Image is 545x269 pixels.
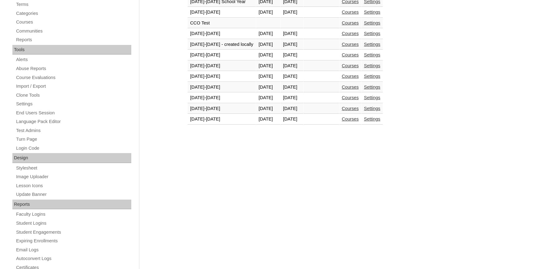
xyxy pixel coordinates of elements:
[15,191,131,198] a: Update Banner
[12,200,131,209] div: Reports
[364,74,380,79] a: Settings
[188,18,256,29] td: CCO Test
[281,61,303,71] td: [DATE]
[342,20,359,25] a: Courses
[342,42,359,47] a: Courses
[188,50,256,60] td: [DATE]-[DATE]
[15,18,131,26] a: Courses
[364,95,380,100] a: Settings
[188,61,256,71] td: [DATE]-[DATE]
[256,7,280,18] td: [DATE]
[15,1,131,8] a: Terms
[281,50,303,60] td: [DATE]
[15,255,131,262] a: Autoconvert Logs
[256,39,280,50] td: [DATE]
[342,106,359,111] a: Courses
[342,95,359,100] a: Courses
[15,135,131,143] a: Turn Page
[256,61,280,71] td: [DATE]
[15,109,131,117] a: End Users Session
[256,50,280,60] td: [DATE]
[364,63,380,68] a: Settings
[15,237,131,245] a: Expiring Enrollments
[15,56,131,64] a: Alerts
[281,71,303,82] td: [DATE]
[188,93,256,103] td: [DATE]-[DATE]
[256,104,280,114] td: [DATE]
[256,29,280,39] td: [DATE]
[188,114,256,125] td: [DATE]-[DATE]
[281,39,303,50] td: [DATE]
[15,246,131,254] a: Email Logs
[281,114,303,125] td: [DATE]
[15,118,131,126] a: Language Pack Editor
[12,45,131,55] div: Tools
[342,117,359,121] a: Courses
[15,210,131,218] a: Faculty Logins
[12,153,131,163] div: Design
[256,114,280,125] td: [DATE]
[15,74,131,82] a: Course Evaluations
[281,104,303,114] td: [DATE]
[188,82,256,93] td: [DATE]-[DATE]
[342,31,359,36] a: Courses
[188,39,256,50] td: [DATE]-[DATE] - created locally
[364,117,380,121] a: Settings
[188,104,256,114] td: [DATE]-[DATE]
[15,27,131,35] a: Communities
[281,93,303,103] td: [DATE]
[281,82,303,93] td: [DATE]
[342,85,359,90] a: Courses
[15,36,131,44] a: Reports
[364,20,380,25] a: Settings
[256,71,280,82] td: [DATE]
[364,85,380,90] a: Settings
[15,173,131,181] a: Image Uploader
[15,65,131,73] a: Abuse Reports
[15,182,131,190] a: Lesson Icons
[256,82,280,93] td: [DATE]
[364,31,380,36] a: Settings
[15,82,131,90] a: Import / Export
[364,106,380,111] a: Settings
[256,93,280,103] td: [DATE]
[342,63,359,68] a: Courses
[342,74,359,79] a: Courses
[188,7,256,18] td: [DATE]-[DATE]
[15,127,131,134] a: Test Admins
[15,10,131,17] a: Categories
[15,91,131,99] a: Clone Tools
[15,164,131,172] a: Stylesheet
[281,29,303,39] td: [DATE]
[281,7,303,18] td: [DATE]
[15,100,131,108] a: Settings
[364,52,380,57] a: Settings
[342,52,359,57] a: Courses
[342,10,359,15] a: Courses
[15,228,131,236] a: Student Engagements
[188,29,256,39] td: [DATE]-[DATE]
[188,71,256,82] td: [DATE]-[DATE]
[364,42,380,47] a: Settings
[15,219,131,227] a: Student Logins
[364,10,380,15] a: Settings
[15,144,131,152] a: Login Code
